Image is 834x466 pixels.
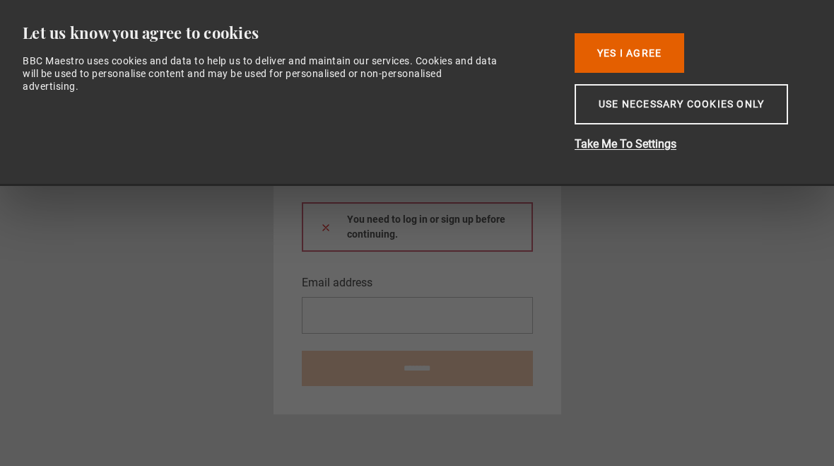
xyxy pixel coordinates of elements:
[575,84,788,124] button: Use necessary cookies only
[302,274,372,291] label: Email address
[23,54,500,93] div: BBC Maestro uses cookies and data to help us to deliver and maintain our services. Cookies and da...
[302,202,533,252] div: You need to log in or sign up before continuing.
[23,23,553,43] div: Let us know you agree to cookies
[575,33,684,73] button: Yes I Agree
[575,136,801,153] button: Take Me To Settings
